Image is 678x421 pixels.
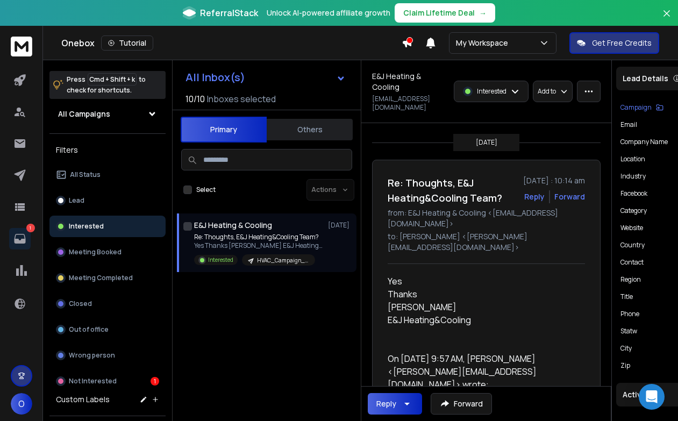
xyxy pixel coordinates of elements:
[388,288,576,339] div: Thanks
[194,233,323,241] p: Re: Thoughts, E&J Heating&Cooling Team?
[623,73,668,84] p: Lead Details
[620,275,641,284] p: Region
[388,301,576,339] div: [PERSON_NAME]
[620,292,633,301] p: title
[388,175,517,205] h1: Re: Thoughts, E&J Heating&Cooling Team?
[49,142,166,158] h3: Filters
[388,352,576,404] blockquote: On [DATE] 9:57 AM, [PERSON_NAME] <[PERSON_NAME][EMAIL_ADDRESS][DOMAIN_NAME]> wrote:
[431,393,492,415] button: Forward
[49,103,166,125] button: All Campaigns
[554,191,585,202] div: Forward
[620,361,630,370] p: Zip
[69,377,117,386] p: Not Interested
[477,87,506,96] p: Interested
[328,221,352,230] p: [DATE]
[372,71,447,92] h1: E&J Heating & Cooling
[49,267,166,289] button: Meeting Completed
[267,118,353,141] button: Others
[49,345,166,366] button: Wrong person
[620,327,637,336] p: Statw
[479,8,487,18] span: →
[620,241,645,249] p: Country
[620,103,663,112] button: Campaign
[376,398,396,409] div: Reply
[185,92,205,105] span: 10 / 10
[368,393,422,415] button: Reply
[49,241,166,263] button: Meeting Booked
[69,274,133,282] p: Meeting Completed
[620,138,668,146] p: Company Name
[257,256,309,265] p: HVAC_Campaign_Aug27
[49,293,166,315] button: Closed
[101,35,153,51] button: Tutorial
[207,92,276,105] h3: Inboxes selected
[11,393,32,415] button: O
[200,6,258,19] span: ReferralStack
[620,206,647,215] p: Category
[660,6,674,32] button: Close banner
[26,224,35,232] p: 1
[267,8,390,18] p: Unlock AI-powered affiliate growth
[69,248,122,256] p: Meeting Booked
[49,216,166,237] button: Interested
[456,38,512,48] p: My Workspace
[523,175,585,186] p: [DATE] : 10:14 am
[569,32,659,54] button: Get Free Credits
[69,196,84,205] p: Lead
[88,73,137,85] span: Cmd + Shift + k
[185,72,245,83] h1: All Inbox(s)
[151,377,159,386] div: 1
[49,319,166,340] button: Out of office
[208,256,233,264] p: Interested
[70,170,101,179] p: All Status
[177,67,354,88] button: All Inbox(s)
[524,191,545,202] button: Reply
[69,299,92,308] p: Closed
[194,220,272,231] h1: E&J Heating & Cooling
[388,208,585,229] p: from: E&J Heating & Cooling <[EMAIL_ADDRESS][DOMAIN_NAME]>
[49,370,166,392] button: Not Interested1
[69,351,115,360] p: Wrong person
[49,190,166,211] button: Lead
[620,120,637,129] p: Email
[69,222,104,231] p: Interested
[639,384,665,410] div: Open Intercom Messenger
[69,325,109,334] p: Out of office
[620,344,632,353] p: City
[56,394,110,405] h3: Custom Labels
[620,103,652,112] p: Campaign
[620,189,647,198] p: Facebook
[592,38,652,48] p: Get Free Credits
[61,35,402,51] div: Onebox
[372,95,447,112] p: [EMAIL_ADDRESS][DOMAIN_NAME]
[49,164,166,185] button: All Status
[395,3,495,23] button: Claim Lifetime Deal→
[181,117,267,142] button: Primary
[620,172,646,181] p: industry
[538,87,556,96] p: Add to
[388,231,585,253] p: to: [PERSON_NAME] <[PERSON_NAME][EMAIL_ADDRESS][DOMAIN_NAME]>
[194,241,323,250] p: Yes Thanks [PERSON_NAME] E&J Heating&Cooling > On [DATE],
[9,228,31,249] a: 1
[620,258,644,267] p: Contact
[388,313,576,339] div: E&J Heating&Cooling
[620,155,645,163] p: location
[620,224,643,232] p: website
[58,109,110,119] h1: All Campaigns
[476,138,497,147] p: [DATE]
[620,310,639,318] p: Phone
[196,185,216,194] label: Select
[67,74,146,96] p: Press to check for shortcuts.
